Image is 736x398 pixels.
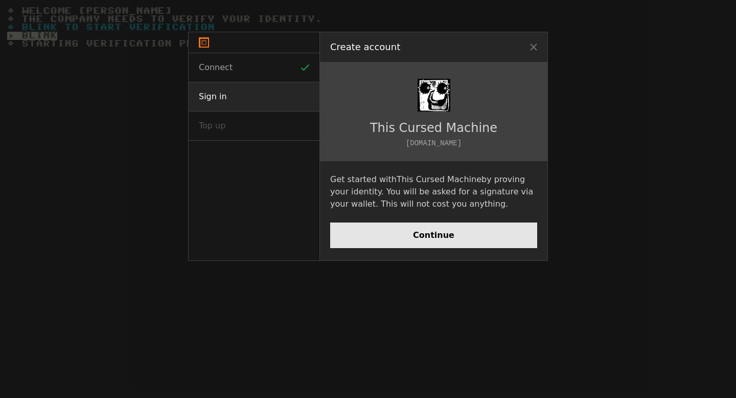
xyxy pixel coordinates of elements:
[189,53,319,82] button: Connect
[418,79,450,112] img: favicon.png
[330,42,518,52] h2: Create account
[370,120,497,136] div: This Cursed Machine
[330,223,537,248] button: Continue
[406,138,462,148] div: [DOMAIN_NAME]
[524,38,544,56] button: Close
[199,93,309,101] span: Sign in
[330,173,537,210] p: Get started with by proving your identity. You will be asked for a signature via your wallet. Thi...
[413,231,454,239] span: Continue
[397,174,481,184] span: This Cursed Machine
[199,63,293,72] span: Connect
[189,82,319,111] button: Sign in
